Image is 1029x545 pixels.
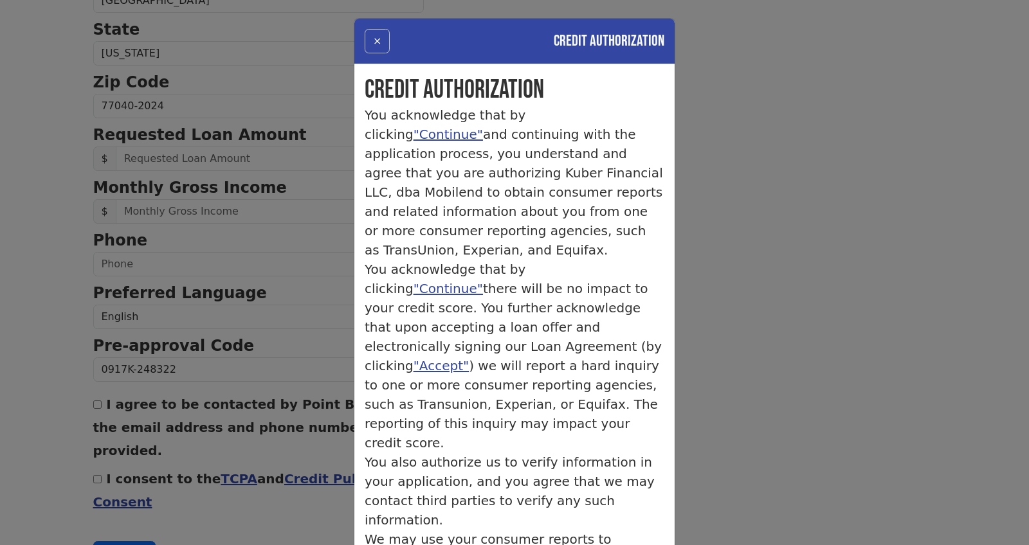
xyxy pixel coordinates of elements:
[414,358,469,373] a: "Accept"
[365,105,664,260] p: You acknowledge that by clicking and continuing with the application process, you understand and ...
[365,452,664,530] p: You also authorize us to verify information in your application, and you agree that we may contac...
[365,75,664,105] h1: Credit Authorization
[365,29,390,53] button: ×
[414,127,483,142] a: "Continue"
[365,260,664,452] p: You acknowledge that by clicking there will be no impact to your credit score. You further acknow...
[554,30,664,53] h4: Credit Authorization
[414,281,483,296] a: "Continue"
